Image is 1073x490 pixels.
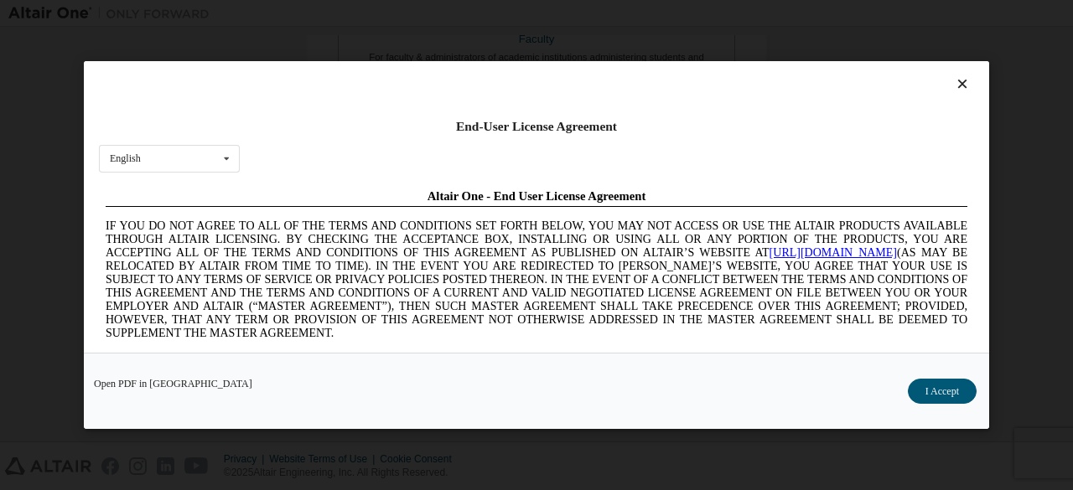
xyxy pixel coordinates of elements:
div: English [110,153,141,163]
a: [URL][DOMAIN_NAME] [671,64,798,76]
span: Lore Ipsumd Sit Ame Cons Adipisc Elitseddo (“Eiusmodte”) in utlabor Etdolo Magnaaliqua Eni. (“Adm... [7,171,868,291]
span: Altair One - End User License Agreement [329,7,547,20]
span: IF YOU DO NOT AGREE TO ALL OF THE TERMS AND CONDITIONS SET FORTH BELOW, YOU MAY NOT ACCESS OR USE... [7,37,868,157]
a: Open PDF in [GEOGRAPHIC_DATA] [94,379,252,389]
button: I Accept [908,379,977,404]
div: End-User License Agreement [99,118,974,135]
